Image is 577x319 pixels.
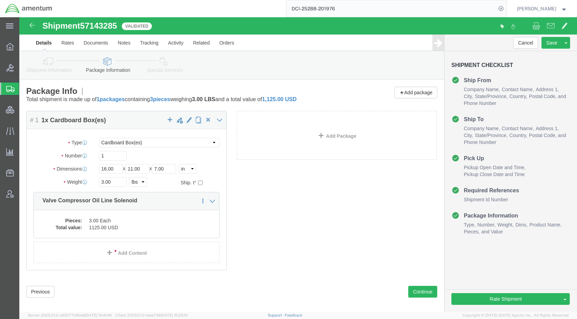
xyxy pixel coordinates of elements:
[115,313,188,317] span: Client: 2025.21.0-faee749
[19,17,577,312] iframe: FS Legacy Container
[286,0,496,17] input: Search for shipment number, reference number
[85,313,112,317] span: [DATE] 10:41:40
[5,3,52,14] img: logo
[462,312,569,318] span: Copyright © [DATE]-[DATE] Agistix Inc., All Rights Reserved
[517,4,568,13] button: [PERSON_NAME]
[28,313,112,317] span: Server: 2025.21.0-c63077040a8
[161,313,188,317] span: [DATE] 10:25:10
[517,5,556,12] span: Kent Gilman
[285,313,302,317] a: Feedback
[268,313,285,317] a: Support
